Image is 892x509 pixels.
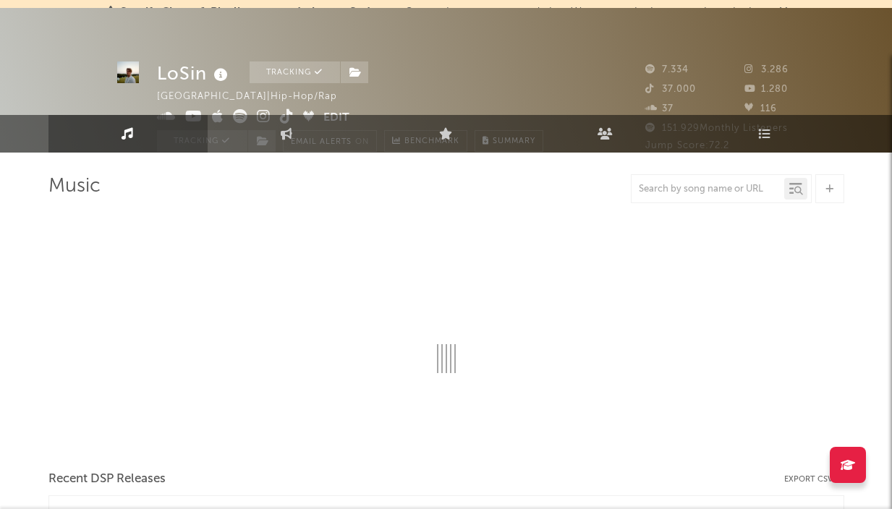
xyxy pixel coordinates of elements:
[250,61,340,83] button: Tracking
[744,85,788,94] span: 1.280
[744,65,789,74] span: 3.286
[744,104,777,114] span: 116
[48,471,166,488] span: Recent DSP Releases
[784,475,844,484] button: Export CSV
[779,7,788,18] span: Dismiss
[645,65,689,74] span: 7.334
[120,7,402,18] span: Spotify Charts & Playlists not updating on Sodatone
[645,104,674,114] span: 37
[645,85,696,94] span: 37.000
[157,61,232,85] div: LoSin
[120,7,775,18] span: : Some charts are now updating. We are continuing to work on the issue
[323,109,349,127] button: Edit
[157,88,354,106] div: [GEOGRAPHIC_DATA] | Hip-Hop/Rap
[632,184,784,195] input: Search by song name or URL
